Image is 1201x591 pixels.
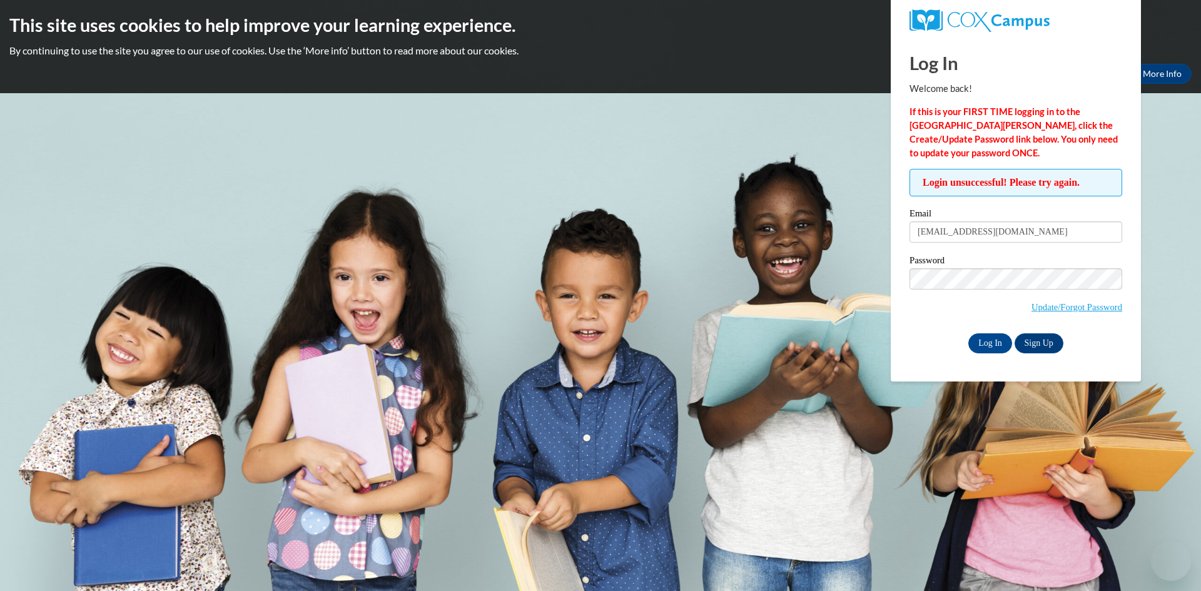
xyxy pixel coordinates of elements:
[1031,302,1122,312] a: Update/Forgot Password
[910,169,1122,196] span: Login unsuccessful! Please try again.
[910,82,1122,96] p: Welcome back!
[910,9,1050,32] img: COX Campus
[910,106,1118,158] strong: If this is your FIRST TIME logging in to the [GEOGRAPHIC_DATA][PERSON_NAME], click the Create/Upd...
[1133,64,1192,84] a: More Info
[1015,333,1063,353] a: Sign Up
[910,209,1122,221] label: Email
[910,256,1122,268] label: Password
[9,44,1192,58] p: By continuing to use the site you agree to our use of cookies. Use the ‘More info’ button to read...
[1151,541,1191,581] iframe: Button to launch messaging window
[968,333,1012,353] input: Log In
[9,13,1192,38] h2: This site uses cookies to help improve your learning experience.
[910,9,1122,32] a: COX Campus
[910,50,1122,76] h1: Log In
